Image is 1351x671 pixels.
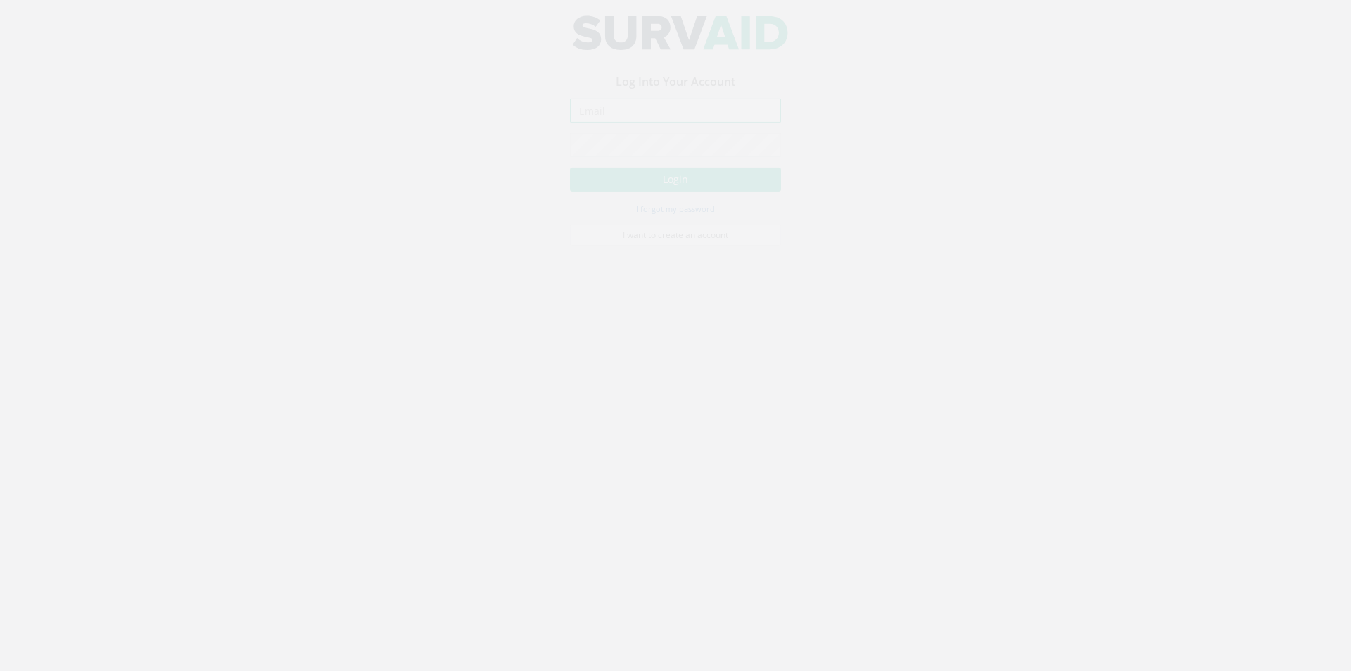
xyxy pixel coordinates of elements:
a: I want to create an account [570,237,781,258]
small: I forgot my password [636,216,715,227]
h3: Log Into Your Account [570,89,781,101]
button: Login [570,180,781,204]
input: Email [570,111,781,135]
a: I forgot my password [636,215,715,227]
